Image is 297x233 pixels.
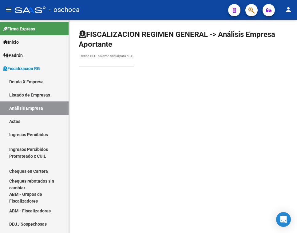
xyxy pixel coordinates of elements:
[276,212,291,227] div: Open Intercom Messenger
[79,30,287,49] h1: FISCALIZACION REGIMEN GENERAL -> Análisis Empresa Aportante
[285,6,292,13] mat-icon: person
[3,26,35,32] span: Firma Express
[3,52,23,59] span: Padrón
[49,3,80,17] span: - oschoca
[3,65,40,72] span: Fiscalización RG
[3,39,19,45] span: Inicio
[5,6,12,13] mat-icon: menu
